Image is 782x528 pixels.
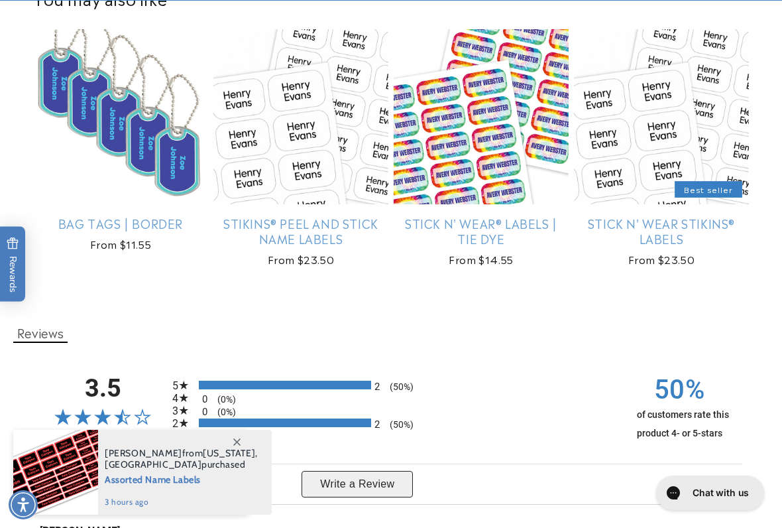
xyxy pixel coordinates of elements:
span: from , purchased [105,448,258,470]
span: 4 [172,392,190,405]
a: Stick N' Wear® Labels | Tie Dye [394,216,569,247]
span: 3 hours ago [105,496,258,508]
span: 50% [616,374,742,405]
li: 0 3-star reviews, 0% of total reviews [172,406,610,415]
iframe: Gorgias live chat messenger [649,471,769,515]
span: Rewards [7,237,19,293]
span: (50%) [383,381,414,392]
span: 2 [374,381,380,393]
span: (0%) [211,407,236,417]
li: 2 2-star reviews, 50% of total reviews [172,419,610,427]
span: [GEOGRAPHIC_DATA] [105,458,201,470]
span: [US_STATE] [203,447,255,459]
button: Reviews [13,323,68,343]
a: Bag Tags | Border [33,216,208,231]
span: Assorted Name Labels [105,470,258,487]
iframe: Sign Up via Text for Offers [11,422,168,462]
span: 3.5 [40,376,166,401]
span: 3.5-star overall rating [40,409,166,425]
li: 0 4-star reviews, 0% of total reviews [172,393,610,402]
span: 5 [172,379,190,392]
span: 2 [172,417,190,430]
button: Write a Review [302,471,413,497]
span: 0 [202,393,207,405]
span: of customers rate this product 4- or 5-stars [637,409,729,439]
span: 2 [374,419,380,430]
span: 3 [172,405,190,417]
a: Stikins® Peel and Stick Name Labels [213,216,388,247]
div: Accessibility Menu [9,490,38,519]
span: (0%) [211,394,236,405]
a: Stick N' Wear Stikins® Labels [574,216,749,247]
li: 0 1-star reviews, 0% of total reviews [172,431,610,440]
li: 2 5-star reviews, 50% of total reviews [172,381,610,389]
span: 0 [202,406,207,418]
span: (50%) [383,419,414,430]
